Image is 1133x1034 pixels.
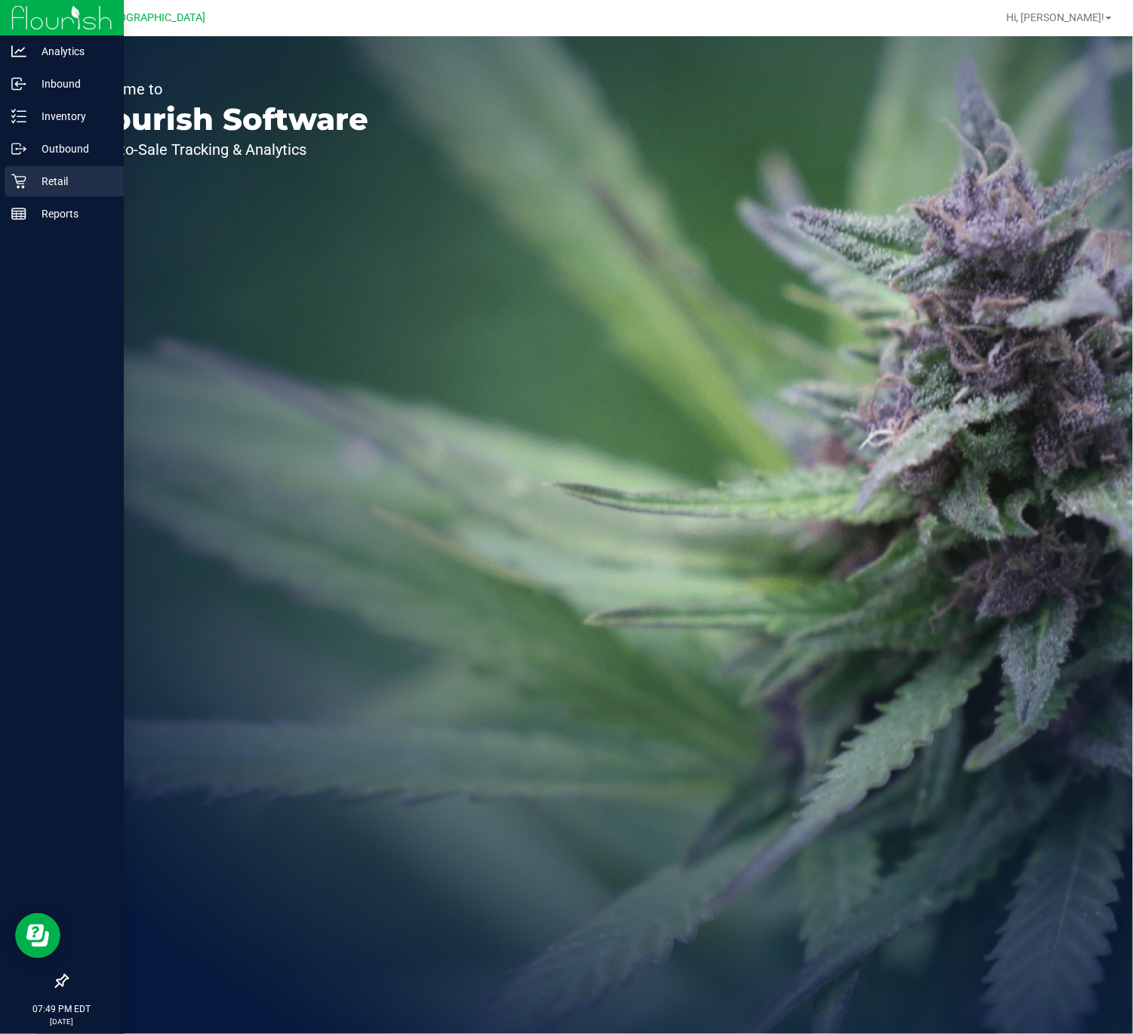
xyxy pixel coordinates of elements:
[11,44,26,59] inline-svg: Analytics
[26,75,117,93] p: Inbound
[26,140,117,158] p: Outbound
[82,104,368,134] p: Flourish Software
[7,1002,117,1016] p: 07:49 PM EDT
[11,174,26,189] inline-svg: Retail
[82,82,368,97] p: Welcome to
[15,913,60,958] iframe: Resource center
[11,206,26,221] inline-svg: Reports
[82,142,368,157] p: Seed-to-Sale Tracking & Analytics
[103,11,206,24] span: [GEOGRAPHIC_DATA]
[7,1016,117,1027] p: [DATE]
[26,107,117,125] p: Inventory
[1006,11,1104,23] span: Hi, [PERSON_NAME]!
[11,141,26,156] inline-svg: Outbound
[26,42,117,60] p: Analytics
[26,205,117,223] p: Reports
[26,172,117,190] p: Retail
[11,109,26,124] inline-svg: Inventory
[11,76,26,91] inline-svg: Inbound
